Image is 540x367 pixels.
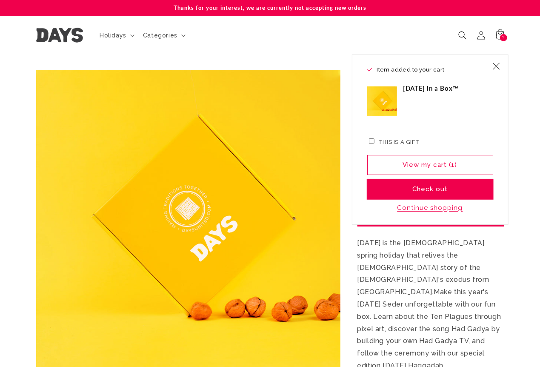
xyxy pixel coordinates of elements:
[367,155,493,175] a: View my cart (1)
[94,26,138,44] summary: Holidays
[503,34,505,41] span: 1
[367,66,487,74] h2: Item added to your cart
[367,179,493,199] button: Check out
[487,57,506,76] button: Close
[395,204,466,212] button: Continue shopping
[100,32,126,39] span: Holidays
[403,84,460,93] h3: [DATE] in a Box™
[352,54,509,225] div: Item added to your cart
[143,32,177,39] span: Categories
[138,26,189,44] summary: Categories
[453,26,472,45] summary: Search
[378,139,420,145] label: This is a gift
[36,28,83,43] img: Days United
